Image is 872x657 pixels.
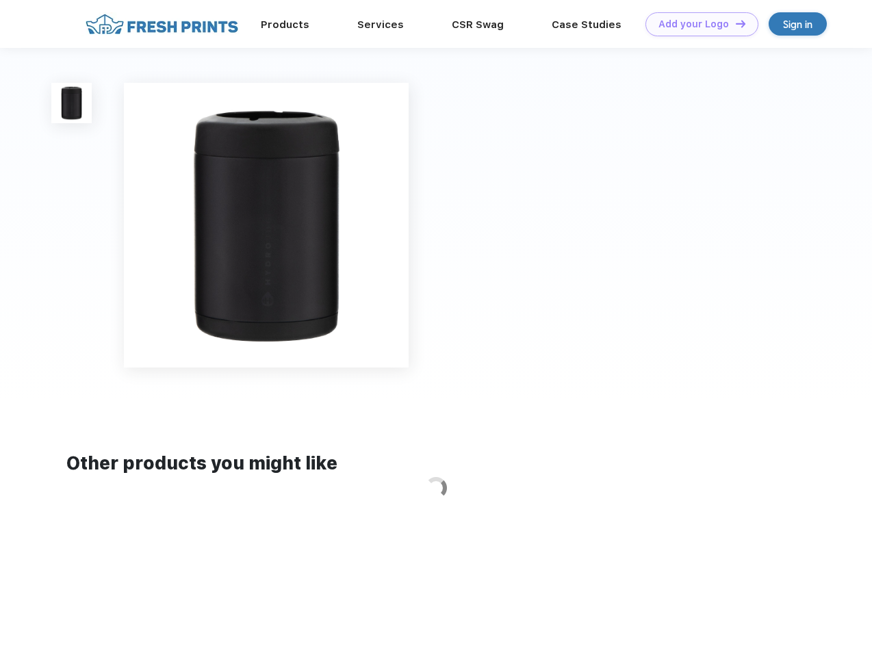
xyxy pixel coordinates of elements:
img: DT [736,20,745,27]
img: func=resize&h=640 [124,83,409,368]
a: Products [261,18,309,31]
img: func=resize&h=100 [51,83,92,123]
a: Sign in [769,12,827,36]
div: Other products you might like [66,450,805,477]
img: fo%20logo%202.webp [81,12,242,36]
div: Sign in [783,16,812,32]
div: Add your Logo [658,18,729,30]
